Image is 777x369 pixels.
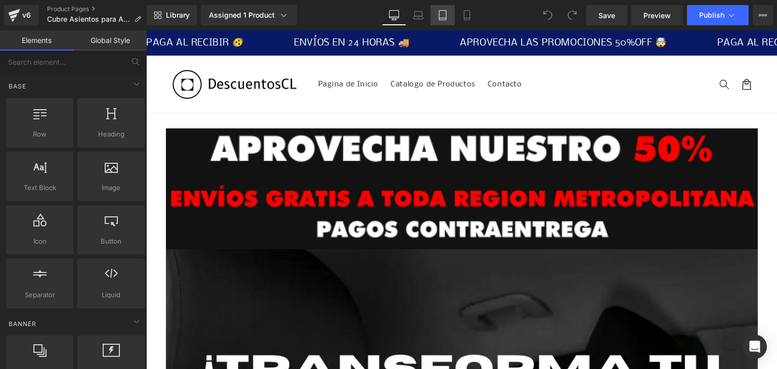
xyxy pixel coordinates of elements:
span: Pagina de Inicio [172,50,233,59]
a: Contacto [335,43,382,65]
img: Descuentoscl [25,39,152,69]
a: Laptop [406,5,430,25]
p: APROVECHA LAS PROMOCIONES 50%OFF 🤯 [303,8,509,17]
a: Catalogo de Productos [238,43,335,65]
span: Icon [9,236,70,247]
p: ENVÍOS EN 24 HORAS 🚚 [137,8,252,17]
a: Pagina de Inicio [166,43,239,65]
span: Catalogo de Productos [244,50,329,59]
span: Banner [8,319,37,329]
button: More [753,5,773,25]
div: Open Intercom Messenger [743,335,767,359]
button: Redo [562,5,582,25]
span: Heading [80,129,142,140]
button: Publish [687,5,749,25]
span: Row [9,129,70,140]
span: Save [598,10,615,21]
a: v6 [4,5,39,25]
span: Cubre Asientos para Auto [47,15,130,23]
a: Product Pages [47,5,149,13]
a: Mobile [455,5,479,25]
span: Button [80,236,142,247]
div: Assigned 1 Product [209,10,289,20]
a: Preview [631,5,683,25]
button: Undo [538,5,558,25]
a: Tablet [430,5,455,25]
span: Contacto [341,50,376,59]
span: Base [8,81,27,91]
summary: Búsqueda [567,43,589,65]
span: Image [80,182,142,193]
a: Global Style [73,30,147,51]
span: Text Block [9,182,70,193]
a: New Library [147,5,197,25]
div: v6 [20,9,33,22]
a: Desktop [382,5,406,25]
span: Publish [699,11,724,19]
span: Preview [643,10,671,21]
span: Separator [9,290,70,300]
p: PAGA AL RECIBIR 🫨 [559,8,657,17]
span: Library [166,11,190,20]
span: Liquid [80,290,142,300]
